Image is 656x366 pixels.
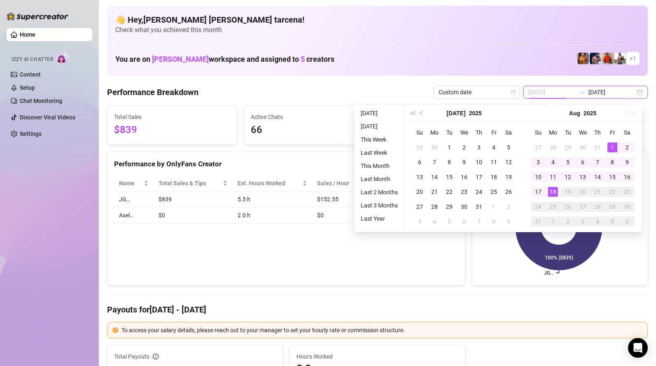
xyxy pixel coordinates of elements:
[622,157,632,167] div: 9
[114,191,154,207] td: JG…
[563,172,573,182] div: 12
[531,140,546,155] td: 2025-07-27
[628,338,648,358] div: Open Intercom Messenger
[504,157,514,167] div: 12
[607,187,617,197] div: 22
[620,184,635,199] td: 2025-08-23
[579,89,585,96] span: swap-right
[607,172,617,182] div: 15
[578,157,588,167] div: 6
[590,53,601,64] img: Axel
[469,105,482,121] button: Choose a year
[489,172,499,182] div: 18
[415,202,425,212] div: 27
[560,184,575,199] td: 2025-08-19
[575,155,590,170] td: 2025-08-06
[605,214,620,229] td: 2025-09-05
[620,214,635,229] td: 2025-09-06
[114,175,154,191] th: Name
[430,202,439,212] div: 28
[546,184,560,199] td: 2025-08-18
[459,142,469,152] div: 2
[233,191,312,207] td: 5.5 h
[474,202,484,212] div: 31
[301,55,305,63] span: 5
[548,157,558,167] div: 4
[457,214,472,229] td: 2025-08-06
[486,214,501,229] td: 2025-08-08
[444,172,454,182] div: 15
[417,105,426,121] button: Previous month (PageUp)
[296,352,458,361] span: Hours Worked
[578,142,588,152] div: 30
[489,142,499,152] div: 4
[501,140,516,155] td: 2025-07-05
[579,89,585,96] span: to
[430,157,439,167] div: 7
[357,135,401,145] li: This Week
[427,140,442,155] td: 2025-06-30
[444,217,454,226] div: 5
[504,202,514,212] div: 2
[560,155,575,170] td: 2025-08-05
[442,140,457,155] td: 2025-07-01
[154,175,233,191] th: Total Sales & Tips
[20,98,62,104] a: Chat Monitoring
[533,217,543,226] div: 31
[114,207,154,224] td: Axel…
[501,184,516,199] td: 2025-07-26
[544,270,553,276] text: JG…
[560,199,575,214] td: 2025-08-26
[457,140,472,155] td: 2025-07-02
[457,155,472,170] td: 2025-07-09
[115,55,334,64] h1: You are on workspace and assigned to creators
[472,199,486,214] td: 2025-07-31
[427,184,442,199] td: 2025-07-21
[533,202,543,212] div: 24
[560,170,575,184] td: 2025-08-12
[622,142,632,152] div: 2
[563,187,573,197] div: 19
[474,187,484,197] div: 24
[312,207,372,224] td: $0
[472,155,486,170] td: 2025-07-10
[474,217,484,226] div: 7
[412,184,427,199] td: 2025-07-20
[357,214,401,224] li: Last Year
[459,157,469,167] div: 9
[605,155,620,170] td: 2025-08-08
[486,140,501,155] td: 2025-07-04
[504,217,514,226] div: 9
[605,199,620,214] td: 2025-08-29
[622,172,632,182] div: 16
[457,199,472,214] td: 2025-07-30
[412,155,427,170] td: 2025-07-06
[412,140,427,155] td: 2025-06-29
[408,105,417,121] button: Last year (Control + left)
[415,187,425,197] div: 20
[439,86,515,98] span: Custom date
[430,172,439,182] div: 14
[427,170,442,184] td: 2025-07-14
[531,214,546,229] td: 2025-08-31
[12,56,53,63] span: Izzy AI Chatter
[602,53,614,64] img: Justin
[474,157,484,167] div: 10
[114,159,458,170] div: Performance by OnlyFans Creator
[20,31,35,38] a: Home
[511,90,516,95] span: calendar
[415,142,425,152] div: 29
[533,142,543,152] div: 27
[501,125,516,140] th: Sa
[121,326,642,335] div: To access your salary details, please reach out to your manager to set your hourly rate or commis...
[504,142,514,152] div: 5
[415,217,425,226] div: 3
[457,125,472,140] th: We
[459,217,469,226] div: 6
[575,214,590,229] td: 2025-09-03
[20,84,35,91] a: Setup
[357,121,401,131] li: [DATE]
[427,199,442,214] td: 2025-07-28
[504,172,514,182] div: 19
[489,202,499,212] div: 1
